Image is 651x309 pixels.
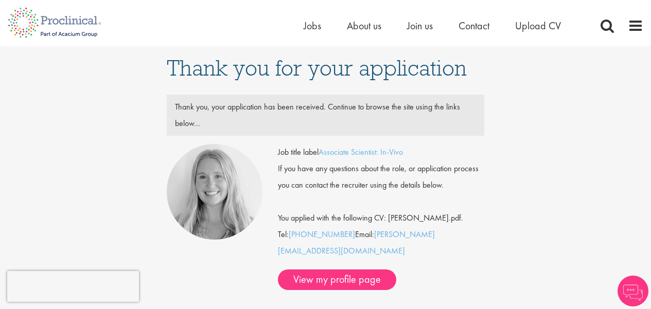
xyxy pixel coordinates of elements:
[270,144,492,160] div: Job title label
[347,19,381,32] a: About us
[459,19,489,32] a: Contact
[167,144,262,240] img: Shannon Briggs
[167,54,467,82] span: Thank you for your application
[278,144,485,290] div: Tel: Email:
[167,99,484,132] div: Thank you, your application has been received. Continue to browse the site using the links below...
[618,276,648,306] img: Chatbot
[270,193,492,226] div: You applied with the following CV: [PERSON_NAME].pdf.
[7,271,139,302] iframe: reCAPTCHA
[515,19,561,32] a: Upload CV
[304,19,321,32] a: Jobs
[270,160,492,193] div: If you have any questions about the role, or application process you can contact the recruiter us...
[278,269,396,290] a: View my profile page
[289,229,355,240] a: [PHONE_NUMBER]
[319,147,403,157] a: Associate Scientist: In-Vivo
[407,19,433,32] a: Join us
